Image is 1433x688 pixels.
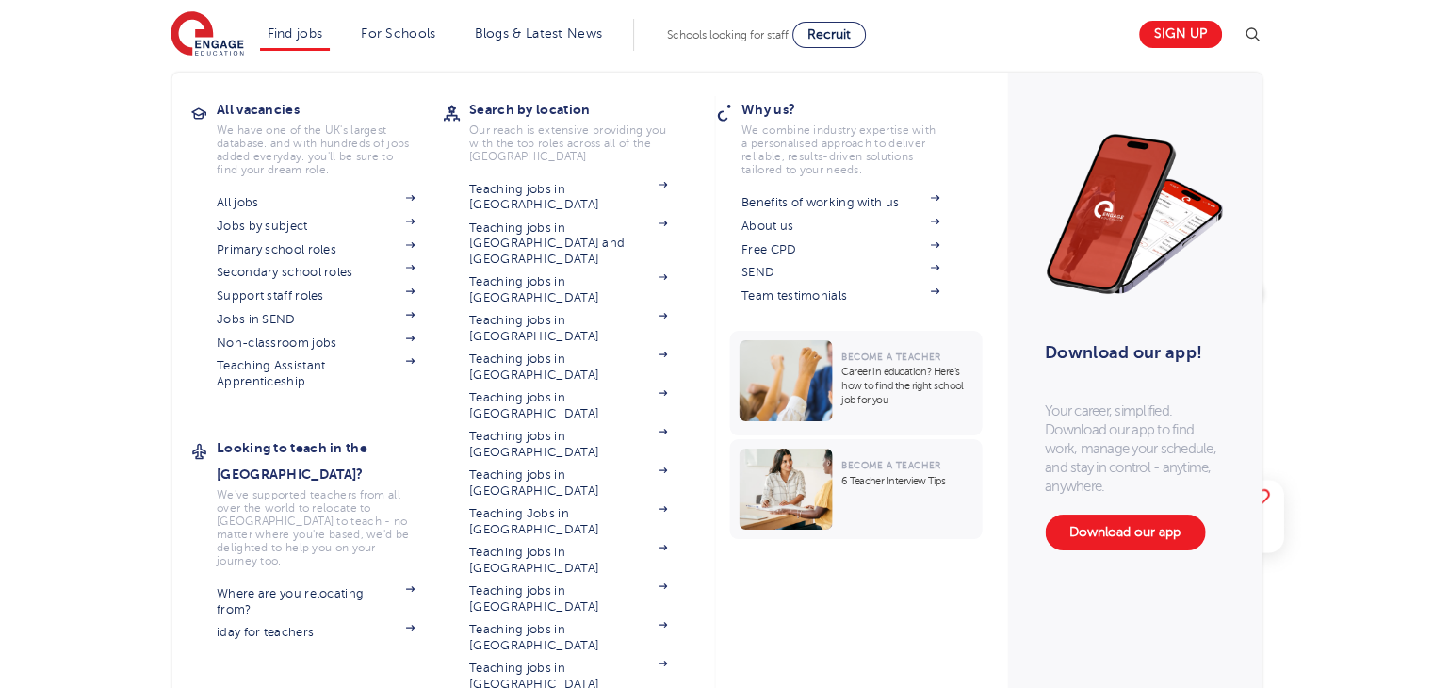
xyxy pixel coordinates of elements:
a: Why us?We combine industry expertise with a personalised approach to deliver reliable, results-dr... [741,96,968,176]
a: Recruit [792,22,866,48]
p: Career in education? Here’s how to find the right school job for you [841,365,972,407]
h3: Looking to teach in the [GEOGRAPHIC_DATA]? [217,434,443,487]
h3: Search by location [469,96,695,123]
a: Sign up [1139,21,1222,48]
span: Schools looking for staff [667,28,789,41]
a: Free CPD [741,242,939,257]
a: All vacanciesWe have one of the UK's largest database. and with hundreds of jobs added everyday. ... [217,96,443,176]
a: Teaching jobs in [GEOGRAPHIC_DATA] [469,352,667,383]
h3: Download our app! [1045,332,1215,373]
a: Non-classroom jobs [217,336,415,351]
p: We've supported teachers from all over the world to relocate to [GEOGRAPHIC_DATA] to teach - no m... [217,488,415,567]
a: Teaching jobs in [GEOGRAPHIC_DATA] [469,390,667,421]
p: Your career, simplified. Download our app to find work, manage your schedule, and stay in control... [1045,401,1224,496]
a: Teaching jobs in [GEOGRAPHIC_DATA] [469,467,667,499]
a: All jobs [217,195,415,210]
a: Teaching jobs in [GEOGRAPHIC_DATA] [469,274,667,305]
a: Secondary school roles [217,265,415,280]
a: Blogs & Latest News [475,26,603,41]
a: SEND [741,265,939,280]
a: Primary school roles [217,242,415,257]
a: Teaching jobs in [GEOGRAPHIC_DATA] [469,182,667,213]
p: We combine industry expertise with a personalised approach to deliver reliable, results-driven so... [741,123,939,176]
p: 6 Teacher Interview Tips [841,474,972,488]
a: Teaching jobs in [GEOGRAPHIC_DATA] [469,583,667,614]
span: Become a Teacher [841,352,940,362]
p: We have one of the UK's largest database. and with hundreds of jobs added everyday. you'll be sur... [217,123,415,176]
a: Teaching jobs in [GEOGRAPHIC_DATA] [469,429,667,460]
a: Become a Teacher6 Teacher Interview Tips [729,439,986,539]
a: Teaching jobs in [GEOGRAPHIC_DATA] and [GEOGRAPHIC_DATA] [469,221,667,267]
a: Teaching jobs in [GEOGRAPHIC_DATA] [469,545,667,576]
span: Recruit [807,27,851,41]
a: iday for teachers [217,625,415,640]
a: Teaching jobs in [GEOGRAPHIC_DATA] [469,622,667,653]
a: Teaching Jobs in [GEOGRAPHIC_DATA] [469,506,667,537]
span: Become a Teacher [841,460,940,470]
a: Become a TeacherCareer in education? Here’s how to find the right school job for you [729,331,986,435]
a: Jobs in SEND [217,312,415,327]
a: Benefits of working with us [741,195,939,210]
p: Our reach is extensive providing you with the top roles across all of the [GEOGRAPHIC_DATA] [469,123,667,163]
a: Find jobs [268,26,323,41]
a: Search by locationOur reach is extensive providing you with the top roles across all of the [GEOG... [469,96,695,163]
a: About us [741,219,939,234]
h3: Why us? [741,96,968,123]
img: Engage Education [171,11,244,58]
a: Looking to teach in the [GEOGRAPHIC_DATA]?We've supported teachers from all over the world to rel... [217,434,443,567]
a: Download our app [1045,515,1205,550]
a: Where are you relocating from? [217,586,415,617]
a: Jobs by subject [217,219,415,234]
a: Team testimonials [741,288,939,303]
a: Support staff roles [217,288,415,303]
a: Teaching Assistant Apprenticeship [217,358,415,389]
h3: All vacancies [217,96,443,123]
a: For Schools [361,26,435,41]
a: Teaching jobs in [GEOGRAPHIC_DATA] [469,313,667,344]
